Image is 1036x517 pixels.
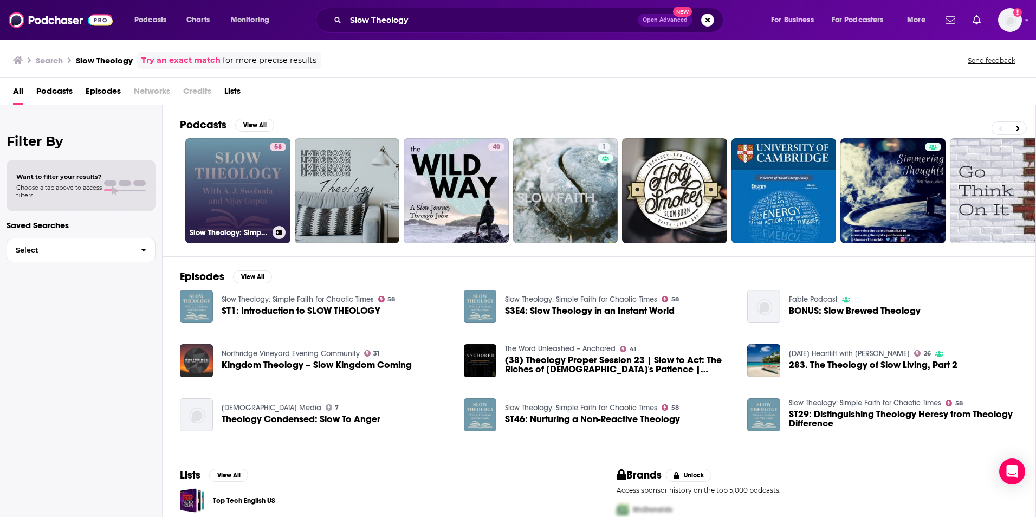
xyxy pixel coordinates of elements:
[505,356,734,374] span: (38) Theology Proper Session 23 | Slow to Act: The Riches of [DEMOGRAPHIC_DATA]'s Patience | Syst...
[378,296,396,302] a: 58
[671,297,679,302] span: 58
[127,11,180,29] button: open menu
[222,360,412,370] a: Kingdom Theology – Slow Kingdom Coming
[326,8,734,33] div: Search podcasts, credits, & more...
[598,143,610,151] a: 1
[180,118,226,132] h2: Podcasts
[789,306,921,315] a: BONUS: Slow Brewed Theology
[180,270,224,283] h2: Episodes
[274,142,282,153] span: 58
[223,11,283,29] button: open menu
[185,138,290,243] a: 58Slow Theology: Simple Faith for Chaotic Times
[662,296,679,302] a: 58
[505,344,616,353] a: The Word Unleashed – Anchored
[179,11,216,29] a: Charts
[180,290,213,323] img: ST1: Introduction to SLOW THEOLOGY
[86,82,121,105] a: Episodes
[789,360,957,370] a: 283. The Theology of Slow Living, Part 2
[832,12,884,28] span: For Podcasters
[617,468,662,482] h2: Brands
[13,82,23,105] span: All
[7,247,132,254] span: Select
[505,415,680,424] a: ST46: Nurturing a Non-Reactive Theology
[488,143,504,151] a: 40
[946,400,963,406] a: 58
[222,415,380,424] a: Theology Condensed: Slow To Anger
[763,11,827,29] button: open menu
[36,82,73,105] a: Podcasts
[924,351,931,356] span: 26
[513,138,618,243] a: 1
[747,398,780,431] img: ST29: Distinguishing Theology Heresy from Theology Difference
[222,403,321,412] a: Christchurch Baptist Church Media
[464,344,497,377] a: (38) Theology Proper Session 23 | Slow to Act: The Riches of God's Patience | Systematic Theology...
[180,344,213,377] a: Kingdom Theology – Slow Kingdom Coming
[505,306,675,315] a: S3E4: Slow Theology in an Instant World
[673,7,692,17] span: New
[998,8,1022,32] img: User Profile
[968,11,985,29] a: Show notifications dropdown
[76,55,133,66] h3: Slow Theology
[464,398,497,431] a: ST46: Nurturing a Non-Reactive Theology
[1013,8,1022,17] svg: Add a profile image
[666,469,712,482] button: Unlock
[505,403,657,412] a: Slow Theology: Simple Faith for Chaotic Times
[638,14,692,27] button: Open AdvancedNew
[998,8,1022,32] span: Logged in as Lydia_Gustafson
[404,138,509,243] a: 40
[789,349,910,358] a: Today's Heartlift with Janell
[16,173,102,180] span: Want to filter your results?
[387,297,395,302] span: 58
[643,17,688,23] span: Open Advanced
[224,82,241,105] span: Lists
[270,143,286,151] a: 58
[620,346,636,352] a: 41
[662,404,679,411] a: 58
[747,290,780,323] a: BONUS: Slow Brewed Theology
[789,295,838,304] a: Fable Podcast
[671,405,679,410] span: 58
[493,142,500,153] span: 40
[630,347,636,352] span: 41
[505,295,657,304] a: Slow Theology: Simple Faith for Chaotic Times
[941,11,960,29] a: Show notifications dropdown
[180,118,274,132] a: PodcastsView All
[209,469,248,482] button: View All
[36,55,63,66] h3: Search
[771,12,814,28] span: For Business
[825,11,899,29] button: open menu
[180,398,213,431] img: Theology Condensed: Slow To Anger
[141,54,221,67] a: Try an exact match
[964,56,1019,65] button: Send feedback
[7,133,156,149] h2: Filter By
[633,505,672,514] span: McDonalds
[373,351,379,356] span: 31
[998,8,1022,32] button: Show profile menu
[326,404,339,411] a: 7
[464,290,497,323] a: S3E4: Slow Theology in an Instant World
[223,54,316,67] span: for more precise results
[222,295,374,304] a: Slow Theology: Simple Faith for Chaotic Times
[186,12,210,28] span: Charts
[999,458,1025,484] div: Open Intercom Messenger
[7,238,156,262] button: Select
[180,468,200,482] h2: Lists
[134,82,170,105] span: Networks
[899,11,939,29] button: open menu
[180,270,272,283] a: EpisodesView All
[747,344,780,377] img: 283. The Theology of Slow Living, Part 2
[16,184,102,199] span: Choose a tab above to access filters.
[505,356,734,374] a: (38) Theology Proper Session 23 | Slow to Act: The Riches of God's Patience | Systematic Theology...
[907,12,925,28] span: More
[222,306,380,315] span: ST1: Introduction to SLOW THEOLOGY
[235,119,274,132] button: View All
[617,486,1018,494] p: Access sponsor history on the top 5,000 podcasts.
